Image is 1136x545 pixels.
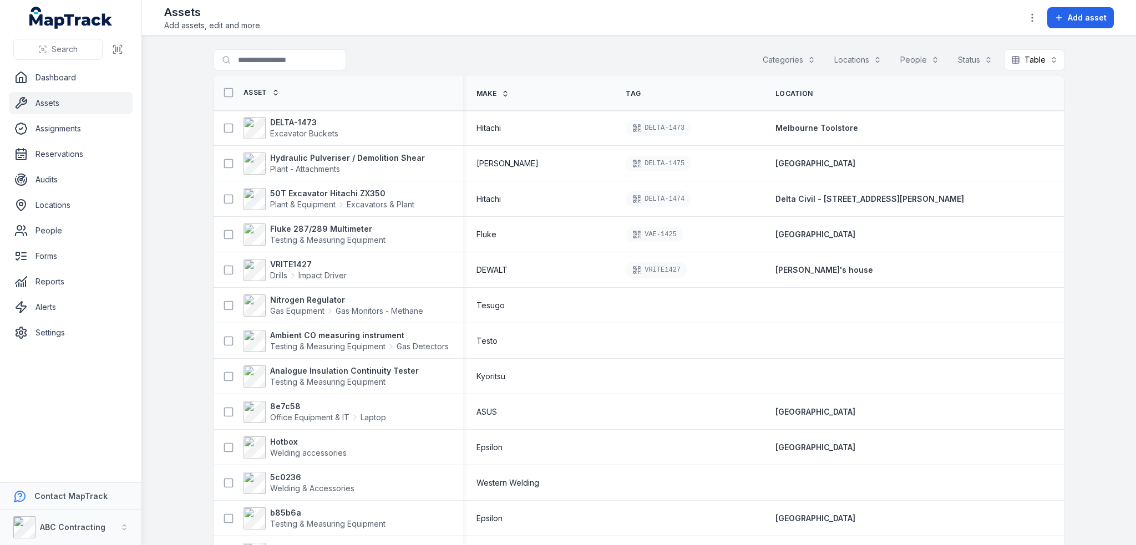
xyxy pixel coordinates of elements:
[244,152,425,175] a: Hydraulic Pulveriser / Demolition ShearPlant - Attachments
[476,406,497,417] span: ASUS
[775,89,813,98] span: Location
[244,259,347,281] a: VRITE1427DrillsImpact Driver
[244,188,414,210] a: 50T Excavator Hitachi ZX350Plant & EquipmentExcavators & Plant
[775,442,855,452] span: [GEOGRAPHIC_DATA]
[244,401,386,423] a: 8e7c58Office Equipment & ITLaptop
[361,412,386,423] span: Laptop
[9,143,133,165] a: Reservations
[775,123,858,134] a: Melbourne Toolstore
[9,245,133,267] a: Forms
[775,513,855,523] span: [GEOGRAPHIC_DATA]
[1004,49,1065,70] button: Table
[270,129,338,138] span: Excavator Buckets
[164,4,262,20] h2: Assets
[244,365,419,388] a: Analogue Insulation Continuity TesterTesting & Measuring Equipment
[270,152,425,164] strong: Hydraulic Pulveriser / Demolition Shear
[476,300,505,311] span: Tesugo
[1047,7,1114,28] button: Add asset
[775,229,855,240] a: [GEOGRAPHIC_DATA]
[476,89,509,98] a: Make
[9,194,133,216] a: Locations
[270,519,386,528] span: Testing & Measuring Equipment
[270,188,414,199] strong: 50T Excavator Hitachi ZX350
[40,522,105,532] strong: ABC Contracting
[270,117,338,128] strong: DELTA-1473
[1068,12,1107,23] span: Add asset
[9,118,133,140] a: Assignments
[13,39,103,60] button: Search
[626,191,691,207] div: DELTA-1474
[298,270,347,281] span: Impact Driver
[775,194,964,203] span: Delta Civil - [STREET_ADDRESS][PERSON_NAME]
[29,7,113,29] a: MapTrack
[476,371,505,382] span: Kyoritsu
[244,117,338,139] a: DELTA-1473Excavator Buckets
[244,507,386,529] a: b85b6aTesting & Measuring Equipment
[893,49,946,70] button: People
[34,491,108,501] strong: Contact MapTrack
[9,220,133,242] a: People
[775,407,855,416] span: [GEOGRAPHIC_DATA]
[775,158,855,169] a: [GEOGRAPHIC_DATA]
[270,507,386,518] strong: b85b6a
[775,193,964,205] a: Delta Civil - [STREET_ADDRESS][PERSON_NAME]
[775,230,855,239] span: [GEOGRAPHIC_DATA]
[244,88,280,97] a: Asset
[476,442,503,453] span: Epsilon
[9,296,133,318] a: Alerts
[270,235,386,245] span: Testing & Measuring Equipment
[9,271,133,293] a: Reports
[336,305,423,317] span: Gas Monitors - Methane
[476,123,501,134] span: Hitachi
[476,335,498,347] span: Testo
[476,89,497,98] span: Make
[755,49,823,70] button: Categories
[476,477,539,488] span: Western Welding
[476,229,496,240] span: Fluke
[9,169,133,191] a: Audits
[270,377,386,386] span: Testing & Measuring Equipment
[270,223,386,235] strong: Fluke 287/289 Multimeter
[270,199,336,210] span: Plant & Equipment
[347,199,414,210] span: Excavators & Plant
[270,341,386,352] span: Testing & Measuring Equipment
[9,92,133,114] a: Assets
[244,472,354,494] a: 5c0236Welding & Accessories
[244,436,347,459] a: HotboxWelding accessories
[270,483,354,493] span: Welding & Accessories
[244,223,386,246] a: Fluke 287/289 MultimeterTesting & Measuring Equipment
[270,412,349,423] span: Office Equipment & IT
[626,156,691,171] div: DELTA-1475
[270,401,386,412] strong: 8e7c58
[270,330,449,341] strong: Ambient CO measuring instrument
[775,264,873,276] a: [PERSON_NAME]'s house
[9,322,133,344] a: Settings
[270,164,340,174] span: Plant - Attachments
[476,264,508,276] span: DEWALT
[244,330,449,352] a: Ambient CO measuring instrumentTesting & Measuring EquipmentGas Detectors
[397,341,449,352] span: Gas Detectors
[626,262,687,278] div: VRITE1427
[626,120,691,136] div: DELTA-1473
[775,442,855,453] a: [GEOGRAPHIC_DATA]
[270,365,419,376] strong: Analogue Insulation Continuity Tester
[775,159,855,168] span: [GEOGRAPHIC_DATA]
[52,44,78,55] span: Search
[951,49,1000,70] button: Status
[775,123,858,133] span: Melbourne Toolstore
[270,448,347,457] span: Welding accessories
[476,193,501,205] span: Hitachi
[626,227,683,242] div: VAE-1425
[270,294,423,305] strong: Nitrogen Regulator
[775,513,855,524] a: [GEOGRAPHIC_DATA]
[775,406,855,417] a: [GEOGRAPHIC_DATA]
[270,472,354,483] strong: 5c0236
[270,259,347,270] strong: VRITE1427
[827,49,889,70] button: Locations
[270,436,347,447] strong: Hotbox
[476,513,503,524] span: Epsilon
[244,294,423,317] a: Nitrogen RegulatorGas EquipmentGas Monitors - Methane
[775,265,873,274] span: [PERSON_NAME]'s house
[270,270,287,281] span: Drills
[270,305,324,317] span: Gas Equipment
